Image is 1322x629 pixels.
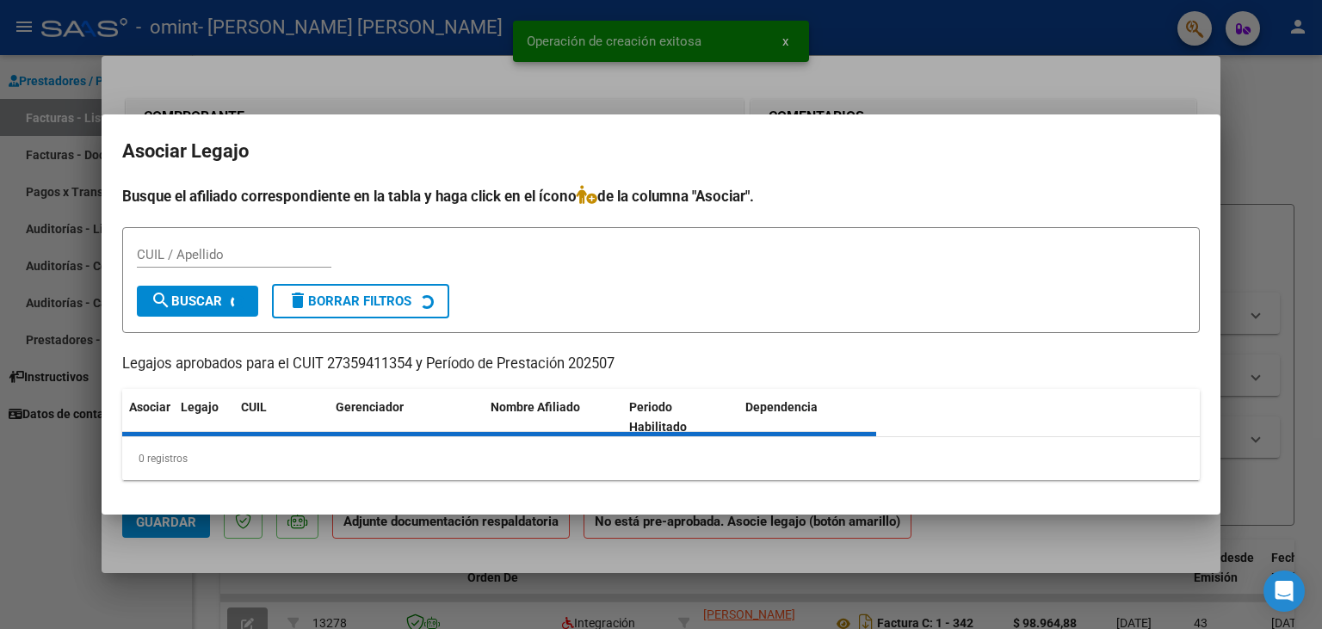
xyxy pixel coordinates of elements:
h4: Busque el afiliado correspondiente en la tabla y haga click en el ícono de la columna "Asociar". [122,185,1200,207]
datatable-header-cell: Dependencia [738,389,877,446]
span: Gerenciador [336,400,404,414]
h2: Asociar Legajo [122,135,1200,168]
datatable-header-cell: Legajo [174,389,234,446]
span: CUIL [241,400,267,414]
span: Nombre Afiliado [491,400,580,414]
span: Borrar Filtros [287,293,411,309]
div: Open Intercom Messenger [1263,570,1305,612]
button: Borrar Filtros [272,284,449,318]
span: Dependencia [745,400,818,414]
span: Buscar [151,293,222,309]
span: Periodo Habilitado [629,400,687,434]
mat-icon: search [151,290,171,311]
datatable-header-cell: Periodo Habilitado [622,389,738,446]
span: Asociar [129,400,170,414]
mat-icon: delete [287,290,308,311]
datatable-header-cell: Nombre Afiliado [484,389,622,446]
button: Buscar [137,286,258,317]
datatable-header-cell: Asociar [122,389,174,446]
datatable-header-cell: CUIL [234,389,329,446]
p: Legajos aprobados para el CUIT 27359411354 y Período de Prestación 202507 [122,354,1200,375]
datatable-header-cell: Gerenciador [329,389,484,446]
div: 0 registros [122,437,1200,480]
span: Legajo [181,400,219,414]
